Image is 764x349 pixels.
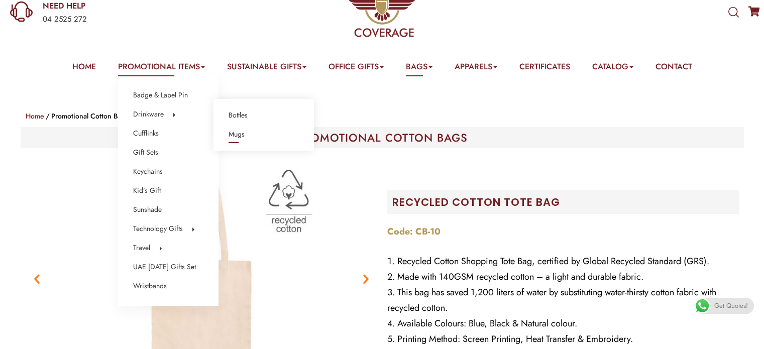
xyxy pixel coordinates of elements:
[133,203,162,216] a: Sunshade
[592,61,633,76] a: Catalog
[133,261,196,274] a: UAE [DATE] Gifts Set
[387,316,739,331] li: Available Colours: Blue, Black & Natural colour.
[387,285,739,316] li: This bag has saved 1,200 liters of water by substituting water-thirsty cotton fabric with recycle...
[714,298,748,314] span: Get Quotes!
[229,128,245,141] a: Mugs
[455,61,497,76] a: Apparels
[43,1,250,12] a: NEED HELP
[406,61,432,76] a: Bags
[227,61,306,76] a: Sustainable Gifts
[118,61,205,76] a: Promotional Items
[133,184,161,197] a: Kid’s Gift
[26,132,739,143] h1: PROMOTIONAL COTTON BAGS
[43,13,250,26] div: 04 2525 272
[133,165,163,178] a: Keychains
[360,272,372,285] div: Next slide
[133,242,150,255] a: Travel
[133,127,159,140] a: Cufflinks
[392,195,739,209] h2: Recycled Cotton Tote Bag
[133,146,158,159] a: Gift Sets
[387,225,441,238] strong: Code: CB-10
[72,61,96,76] a: Home
[44,110,128,122] li: Promotional Cotton bags
[387,269,739,285] li: Made with 140GSM recycled cotton – a light and durable fabric.
[329,61,384,76] a: Office Gifts
[133,108,164,121] a: Drinkware
[133,280,167,293] a: Wristbands
[387,254,739,269] li: Recycled Cotton Shopping Tote Bag, certified by Global Recycled Standard (GRS).
[519,61,570,76] a: Certificates
[229,109,248,122] a: Bottles
[656,61,692,76] a: Contact
[26,111,44,121] a: Home
[133,222,183,236] a: Technology Gifts
[133,89,188,102] a: Badge & Lapel Pin
[31,272,43,285] div: Previous slide
[387,331,739,347] li: Printing Method: Screen Printing, Heat Transfer & Embroidery.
